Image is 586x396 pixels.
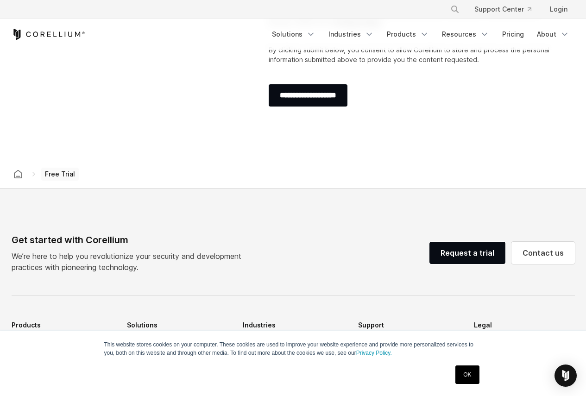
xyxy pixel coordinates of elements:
a: Corellium Home [12,29,85,40]
a: Pricing [497,26,529,43]
a: Corellium home [10,168,26,181]
a: Solutions [266,26,321,43]
p: By clicking submit below, you consent to allow Corellium to store and process the personal inform... [269,45,560,64]
p: This website stores cookies on your computer. These cookies are used to improve your website expe... [104,340,482,357]
a: Industries [323,26,379,43]
a: Privacy Policy. [356,350,392,356]
a: OK [455,365,479,384]
a: Resources [436,26,495,43]
span: Free Trial [41,168,79,181]
a: Request a trial [429,242,505,264]
a: Contact us [511,242,575,264]
div: Navigation Menu [266,26,575,43]
a: Support Center [467,1,539,18]
div: Get started with Corellium [12,233,249,247]
div: Navigation Menu [439,1,575,18]
button: Search [447,1,463,18]
a: About [531,26,575,43]
a: Products [381,26,435,43]
p: We’re here to help you revolutionize your security and development practices with pioneering tech... [12,251,249,273]
a: Login [542,1,575,18]
div: Open Intercom Messenger [554,365,577,387]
